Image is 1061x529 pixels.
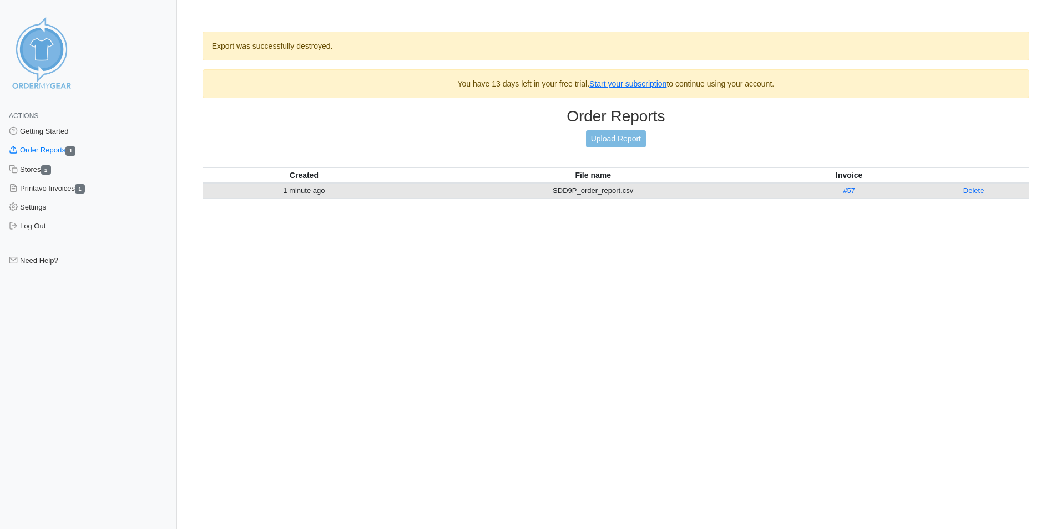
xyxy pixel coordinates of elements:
span: 1 [65,146,75,156]
th: Created [203,167,406,183]
a: Delete [963,186,984,195]
a: Upload Report [586,130,646,147]
span: 2 [41,165,51,175]
td: 1 minute ago [203,183,406,199]
th: Invoice [780,167,918,183]
div: Export was successfully destroyed. [203,32,1029,60]
td: SDD9P_order_report.csv [406,183,780,199]
h3: Order Reports [203,107,1029,126]
a: #57 [843,186,855,195]
a: Start your subscription [589,79,666,88]
div: You have 13 days left in your free trial. to continue using your account. [203,69,1029,98]
span: Actions [9,112,38,120]
th: File name [406,167,780,183]
span: 1 [75,184,85,194]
